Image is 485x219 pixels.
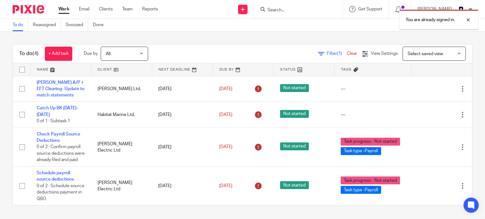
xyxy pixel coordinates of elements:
td: [DATE] [152,167,213,205]
span: 0 of 2 · Schedule source deductions payment in QBO [37,184,84,201]
a: Snoozed [66,19,88,31]
img: Pixie [13,5,44,14]
td: [DATE] [152,102,213,128]
span: (4) [33,51,39,56]
span: 0 of 2 · Confirm payroll source deductions were already filed and paid [37,145,85,162]
td: [PERSON_NAME] Ltd. [91,76,152,102]
a: + Add task [45,47,72,61]
span: Not started [280,181,309,189]
a: Reassigned [33,19,61,31]
span: Tags [341,68,352,71]
p: Due by [84,50,98,57]
span: Not started [280,110,309,118]
td: [DATE] [152,128,213,166]
a: Work [58,6,69,12]
a: To do [13,19,28,31]
a: Email [79,6,89,12]
span: Not started [280,84,309,92]
td: Habitat Marine Ltd. [91,102,152,128]
span: View Settings [371,51,398,56]
a: Done [93,19,108,31]
a: Clients [99,6,113,12]
span: 0 of 1 · Subtask 1 [37,119,70,123]
a: Team [122,6,133,12]
a: Catch Up BK [DATE]-[DATE] [37,106,78,117]
a: Schedule payroll source deductions [37,171,74,182]
span: [DATE] [219,145,232,149]
a: Reports [142,6,158,12]
p: You are already signed in. [406,17,455,23]
span: [DATE] [219,184,232,188]
span: Task type -Payroll [341,147,381,155]
td: [PERSON_NAME] Electric Ltd [91,128,152,166]
a: Clear [347,51,357,56]
a: [PERSON_NAME] A/P + EFT Clearing- Update to match statements [37,80,84,98]
span: Filter [327,51,347,56]
span: Not started [280,142,309,150]
div: --- [341,112,405,118]
span: Task progress - Not started [341,176,400,184]
span: All [106,52,111,56]
span: Select saved view [408,52,443,56]
span: [DATE] [219,87,232,91]
a: Check Payroll Source Deductions [37,132,80,143]
img: deximal_460x460_FB_Twitter.png [455,4,465,14]
td: [DATE] [152,76,213,102]
span: [DATE] [219,112,232,117]
span: Task type -Payroll [341,186,381,194]
span: (1) [337,51,342,56]
span: Task progress - Not started [341,138,400,146]
div: --- [341,86,405,92]
td: [PERSON_NAME] Electric Ltd [91,167,152,205]
h1: To do [19,50,39,57]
